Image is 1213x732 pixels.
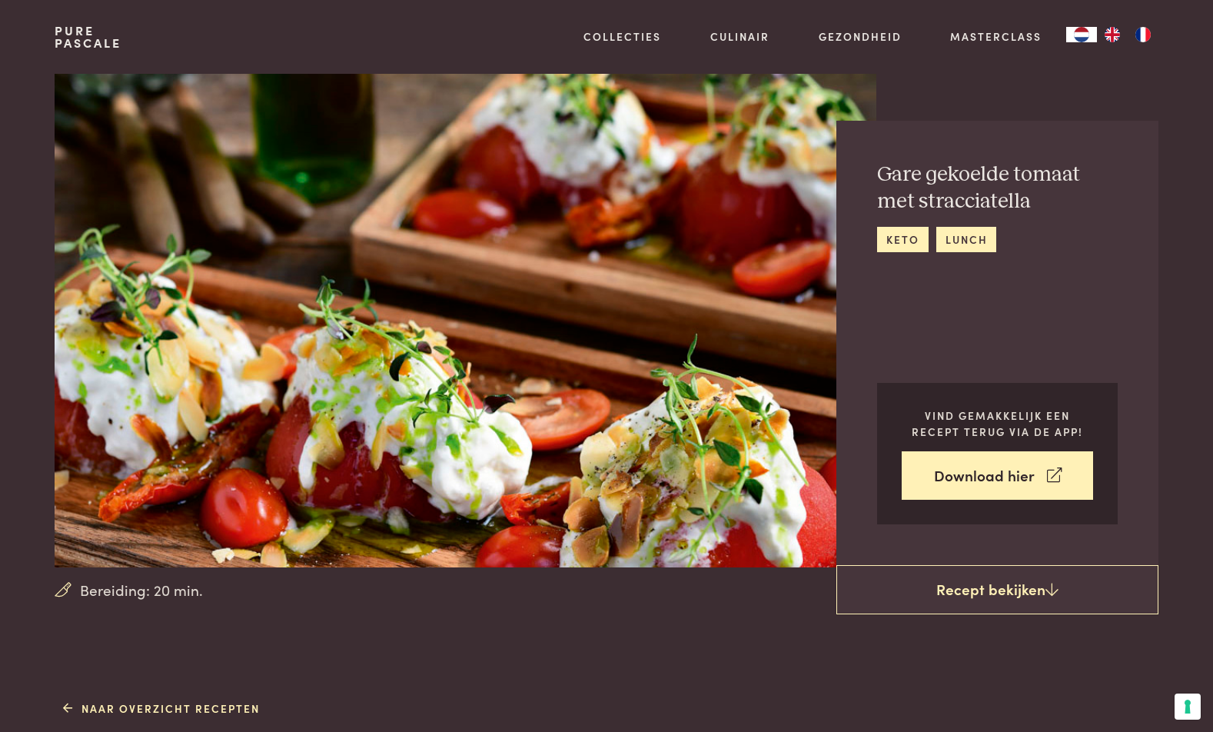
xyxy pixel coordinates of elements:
[877,227,928,252] a: keto
[902,451,1093,500] a: Download hier
[55,25,121,49] a: PurePascale
[63,700,261,717] a: Naar overzicht recepten
[836,565,1158,614] a: Recept bekijken
[55,74,876,567] img: Gare gekoelde tomaat met stracciatella
[583,28,661,45] a: Collecties
[1066,27,1097,42] div: Language
[80,579,203,601] span: Bereiding: 20 min.
[1097,27,1128,42] a: EN
[819,28,902,45] a: Gezondheid
[902,408,1093,439] p: Vind gemakkelijk een recept terug via de app!
[936,227,996,252] a: lunch
[710,28,769,45] a: Culinair
[1128,27,1158,42] a: FR
[1175,694,1201,720] button: Uw voorkeuren voor toestemming voor trackingtechnologieën
[950,28,1042,45] a: Masterclass
[1066,27,1097,42] a: NL
[1097,27,1158,42] ul: Language list
[1066,27,1158,42] aside: Language selected: Nederlands
[877,161,1118,215] h2: Gare gekoelde tomaat met stracciatella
